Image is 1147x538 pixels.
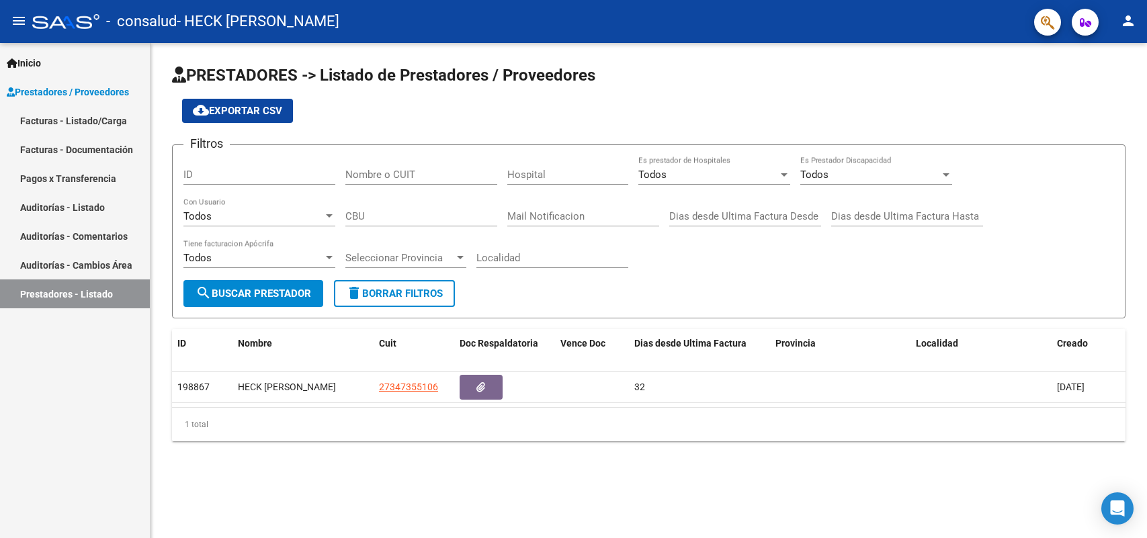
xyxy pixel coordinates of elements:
span: Todos [183,252,212,264]
span: Localidad [916,338,958,349]
div: Open Intercom Messenger [1101,492,1134,525]
span: Nombre [238,338,272,349]
mat-icon: cloud_download [193,102,209,118]
button: Exportar CSV [182,99,293,123]
span: - HECK [PERSON_NAME] [177,7,339,36]
datatable-header-cell: Doc Respaldatoria [454,329,555,358]
datatable-header-cell: Localidad [910,329,1052,358]
button: Buscar Prestador [183,280,323,307]
datatable-header-cell: Vence Doc [555,329,629,358]
button: Borrar Filtros [334,280,455,307]
datatable-header-cell: Nombre [232,329,374,358]
span: Provincia [775,338,816,349]
span: Prestadores / Proveedores [7,85,129,99]
span: Todos [638,169,667,181]
span: Creado [1057,338,1088,349]
span: 32 [634,382,645,392]
span: [DATE] [1057,382,1085,392]
mat-icon: person [1120,13,1136,29]
span: Dias desde Ultima Factura [634,338,747,349]
mat-icon: search [196,285,212,301]
mat-icon: menu [11,13,27,29]
span: - consalud [106,7,177,36]
span: ID [177,338,186,349]
span: Doc Respaldatoria [460,338,538,349]
h3: Filtros [183,134,230,153]
datatable-header-cell: Cuit [374,329,454,358]
span: Seleccionar Provincia [345,252,454,264]
span: Cuit [379,338,396,349]
span: Todos [800,169,829,181]
datatable-header-cell: Creado [1052,329,1125,358]
span: Todos [183,210,212,222]
datatable-header-cell: Provincia [770,329,911,358]
span: 27347355106 [379,382,438,392]
div: 1 total [172,408,1125,441]
span: Borrar Filtros [346,287,443,300]
span: Buscar Prestador [196,287,311,300]
span: Exportar CSV [193,105,282,117]
span: Inicio [7,56,41,71]
span: PRESTADORES -> Listado de Prestadores / Proveedores [172,66,595,85]
datatable-header-cell: ID [172,329,232,358]
mat-icon: delete [346,285,362,301]
div: HECK [PERSON_NAME] [238,379,368,395]
span: Vence Doc [560,338,605,349]
span: 198867 [177,382,210,392]
datatable-header-cell: Dias desde Ultima Factura [629,329,770,358]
